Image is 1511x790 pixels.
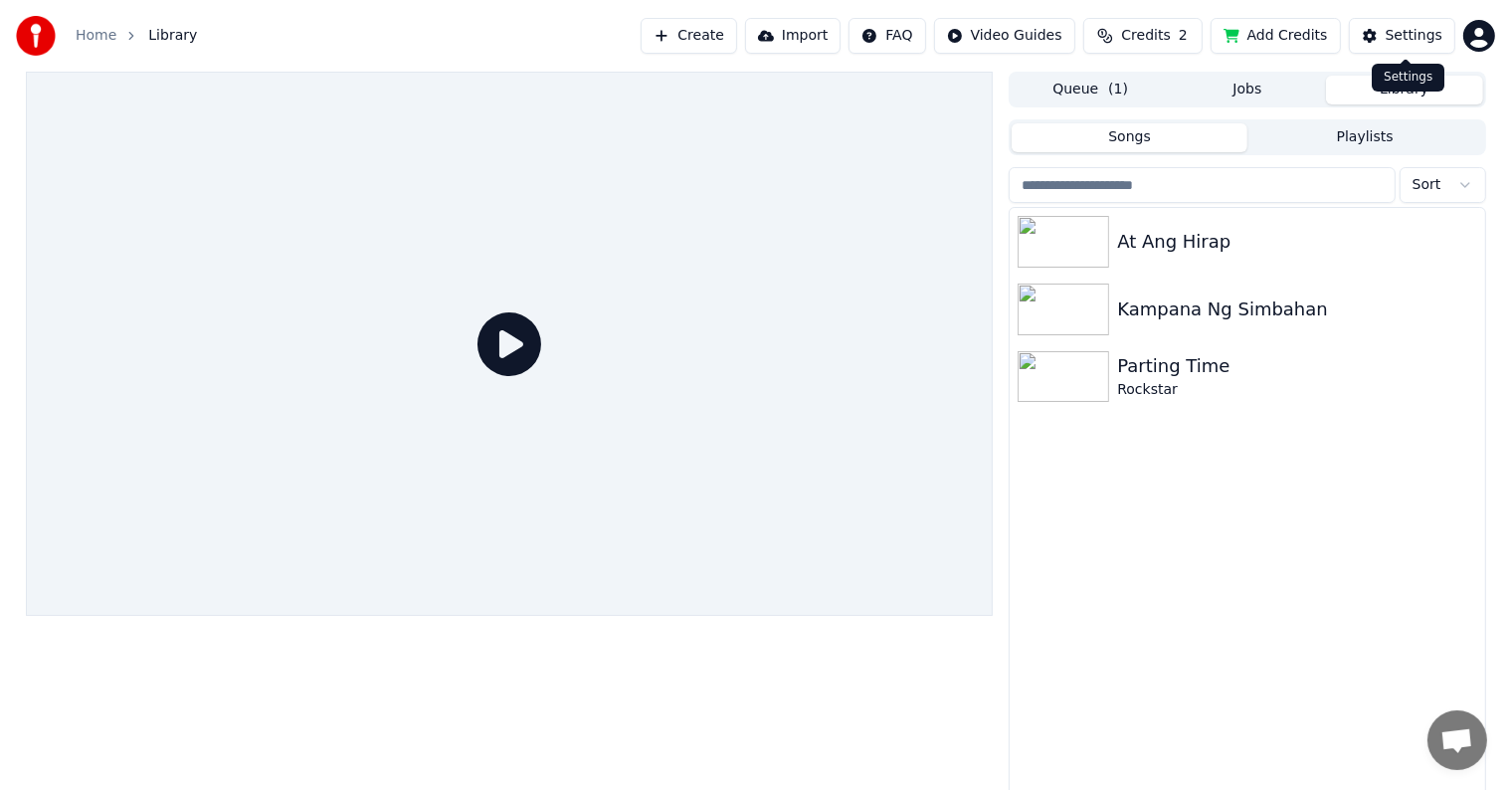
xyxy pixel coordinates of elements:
[1117,228,1476,256] div: At Ang Hirap
[1326,76,1483,104] button: Library
[76,26,197,46] nav: breadcrumb
[1012,76,1169,104] button: Queue
[1117,296,1476,323] div: Kampana Ng Simbahan
[1413,175,1441,195] span: Sort
[1349,18,1455,54] button: Settings
[934,18,1075,54] button: Video Guides
[1211,18,1341,54] button: Add Credits
[1247,123,1483,152] button: Playlists
[1427,710,1487,770] div: Open chat
[745,18,841,54] button: Import
[641,18,737,54] button: Create
[1117,352,1476,380] div: Parting Time
[849,18,925,54] button: FAQ
[1108,80,1128,99] span: ( 1 )
[16,16,56,56] img: youka
[76,26,116,46] a: Home
[1117,380,1476,400] div: Rockstar
[1083,18,1203,54] button: Credits2
[1372,64,1444,92] div: Settings
[1012,123,1247,152] button: Songs
[148,26,197,46] span: Library
[1121,26,1170,46] span: Credits
[1386,26,1442,46] div: Settings
[1179,26,1188,46] span: 2
[1169,76,1326,104] button: Jobs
